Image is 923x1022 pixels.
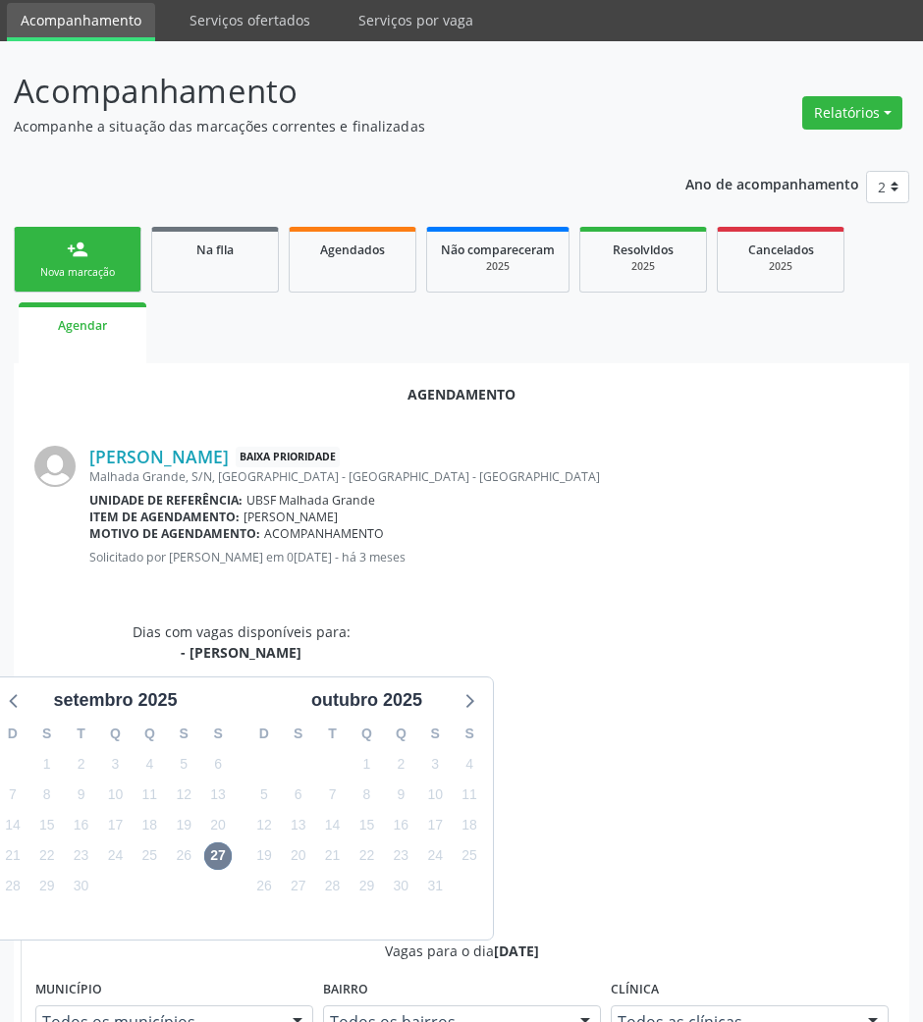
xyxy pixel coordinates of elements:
[58,317,107,334] span: Agendar
[68,873,95,900] span: terça-feira, 30 de setembro de 2025
[303,687,430,714] div: outubro 2025
[250,842,278,870] span: domingo, 19 de outubro de 2025
[98,719,133,749] div: Q
[136,750,163,778] span: quinta-feira, 4 de setembro de 2025
[201,719,236,749] div: S
[89,509,240,525] b: Item de agendamento:
[101,812,129,839] span: quarta-feira, 17 de setembro de 2025
[170,812,197,839] span: sexta-feira, 19 de setembro de 2025
[285,842,312,870] span: segunda-feira, 20 de outubro de 2025
[133,719,167,749] div: Q
[456,750,483,778] span: sábado, 4 de outubro de 2025
[323,975,368,1005] label: Bairro
[418,719,453,749] div: S
[387,812,414,839] span: quinta-feira, 16 de outubro de 2025
[802,96,902,130] button: Relatórios
[89,468,889,485] div: Malhada Grande, S/N, [GEOGRAPHIC_DATA] - [GEOGRAPHIC_DATA] - [GEOGRAPHIC_DATA]
[421,873,449,900] span: sexta-feira, 31 de outubro de 2025
[387,873,414,900] span: quinta-feira, 30 de outubro de 2025
[33,873,61,900] span: segunda-feira, 29 de setembro de 2025
[353,812,380,839] span: quarta-feira, 15 de outubro de 2025
[236,447,340,467] span: Baixa Prioridade
[384,719,418,749] div: Q
[421,780,449,808] span: sexta-feira, 10 de outubro de 2025
[387,842,414,870] span: quinta-feira, 23 de outubro de 2025
[281,719,315,749] div: S
[244,509,338,525] span: [PERSON_NAME]
[353,873,380,900] span: quarta-feira, 29 de outubro de 2025
[101,750,129,778] span: quarta-feira, 3 de setembro de 2025
[29,719,64,749] div: S
[34,384,889,404] div: Agendamento
[68,842,95,870] span: terça-feira, 23 de setembro de 2025
[285,812,312,839] span: segunda-feira, 13 de outubro de 2025
[45,687,185,714] div: setembro 2025
[14,67,640,116] p: Acompanhamento
[101,780,129,808] span: quarta-feira, 10 de setembro de 2025
[204,750,232,778] span: sábado, 6 de setembro de 2025
[611,975,659,1005] label: Clínica
[250,780,278,808] span: domingo, 5 de outubro de 2025
[319,842,347,870] span: terça-feira, 21 de outubro de 2025
[421,812,449,839] span: sexta-feira, 17 de outubro de 2025
[247,719,282,749] div: D
[421,842,449,870] span: sexta-feira, 24 de outubro de 2025
[456,812,483,839] span: sábado, 18 de outubro de 2025
[101,842,129,870] span: quarta-feira, 24 de setembro de 2025
[353,842,380,870] span: quarta-feira, 22 de outubro de 2025
[246,492,375,509] span: UBSF Malhada Grande
[133,642,351,663] div: - [PERSON_NAME]
[34,446,76,487] img: img
[136,812,163,839] span: quinta-feira, 18 de setembro de 2025
[441,259,555,274] div: 2025
[204,812,232,839] span: sábado, 20 de setembro de 2025
[89,525,260,542] b: Motivo de agendamento:
[319,780,347,808] span: terça-feira, 7 de outubro de 2025
[685,171,859,195] p: Ano de acompanhamento
[89,492,243,509] b: Unidade de referência:
[345,3,487,37] a: Serviços por vaga
[196,242,234,258] span: Na fila
[594,259,692,274] div: 2025
[748,242,814,258] span: Cancelados
[319,873,347,900] span: terça-feira, 28 de outubro de 2025
[136,842,163,870] span: quinta-feira, 25 de setembro de 2025
[68,780,95,808] span: terça-feira, 9 de setembro de 2025
[33,750,61,778] span: segunda-feira, 1 de setembro de 2025
[319,812,347,839] span: terça-feira, 14 de outubro de 2025
[28,265,127,280] div: Nova marcação
[613,242,674,258] span: Resolvidos
[170,842,197,870] span: sexta-feira, 26 de setembro de 2025
[315,719,350,749] div: T
[204,780,232,808] span: sábado, 13 de setembro de 2025
[89,446,229,467] a: [PERSON_NAME]
[170,780,197,808] span: sexta-feira, 12 de setembro de 2025
[353,780,380,808] span: quarta-feira, 8 de outubro de 2025
[176,3,324,37] a: Serviços ofertados
[136,780,163,808] span: quinta-feira, 11 de setembro de 2025
[14,116,640,136] p: Acompanhe a situação das marcações correntes e finalizadas
[285,873,312,900] span: segunda-feira, 27 de outubro de 2025
[68,750,95,778] span: terça-feira, 2 de setembro de 2025
[35,941,889,961] div: Vagas para o dia
[353,750,380,778] span: quarta-feira, 1 de outubro de 2025
[387,780,414,808] span: quinta-feira, 9 de outubro de 2025
[133,621,351,663] div: Dias com vagas disponíveis para:
[441,242,555,258] span: Não compareceram
[285,780,312,808] span: segunda-feira, 6 de outubro de 2025
[456,780,483,808] span: sábado, 11 de outubro de 2025
[33,780,61,808] span: segunda-feira, 8 de setembro de 2025
[89,549,889,565] p: Solicitado por [PERSON_NAME] em 0[DATE] - há 3 meses
[350,719,384,749] div: Q
[250,812,278,839] span: domingo, 12 de outubro de 2025
[250,873,278,900] span: domingo, 26 de outubro de 2025
[67,239,88,260] div: person_add
[494,941,539,960] span: [DATE]
[320,242,385,258] span: Agendados
[387,750,414,778] span: quinta-feira, 2 de outubro de 2025
[33,842,61,870] span: segunda-feira, 22 de setembro de 2025
[68,812,95,839] span: terça-feira, 16 de setembro de 2025
[64,719,98,749] div: T
[204,842,232,870] span: sábado, 27 de setembro de 2025
[453,719,487,749] div: S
